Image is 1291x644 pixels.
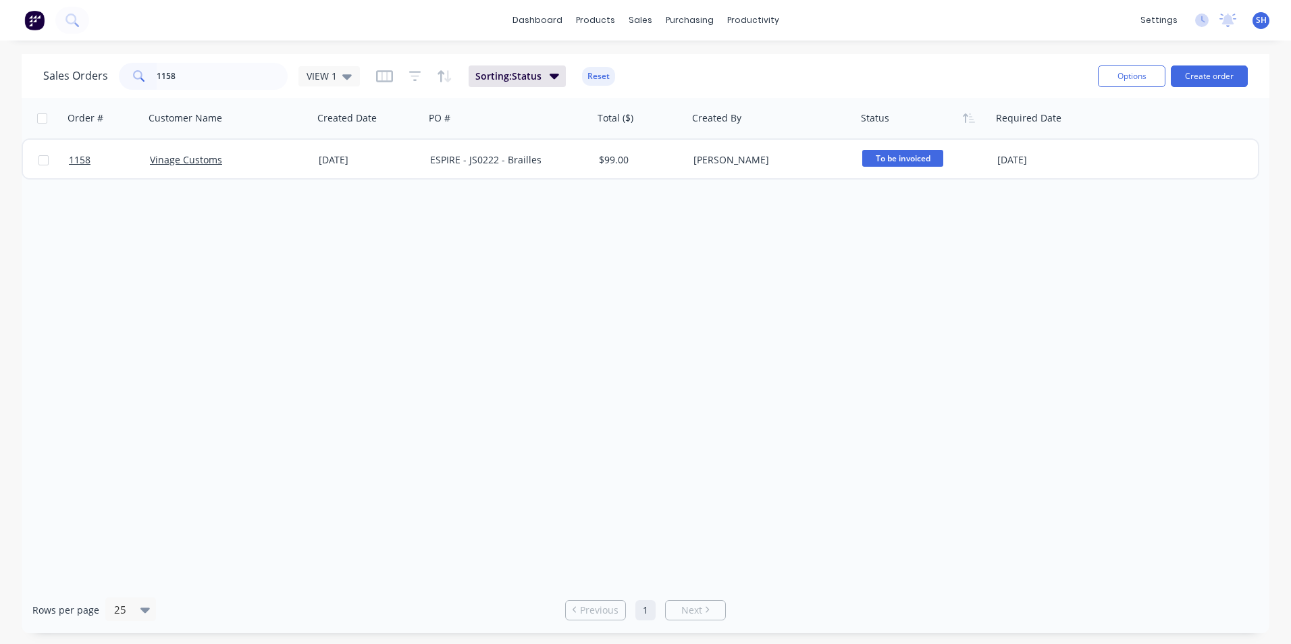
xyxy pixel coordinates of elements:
div: Customer Name [149,111,222,125]
div: Order # [68,111,103,125]
img: Factory [24,10,45,30]
div: Total ($) [598,111,633,125]
div: [PERSON_NAME] [693,153,843,167]
a: Previous page [566,603,625,617]
span: 1158 [69,153,90,167]
div: [DATE] [997,153,1105,167]
div: ESPIRE - JS0222 - Brailles [430,153,580,167]
input: Search... [157,63,288,90]
div: Status [861,111,889,125]
div: settings [1134,10,1184,30]
div: Created Date [317,111,377,125]
span: To be invoiced [862,150,943,167]
span: Sorting: Status [475,70,542,83]
span: Next [681,603,702,617]
a: Vinage Customs [150,153,222,166]
div: purchasing [659,10,720,30]
button: Options [1098,65,1165,87]
div: [DATE] [319,153,419,167]
div: Created By [692,111,741,125]
a: dashboard [506,10,569,30]
a: 1158 [69,140,150,180]
div: products [569,10,622,30]
span: VIEW 1 [307,69,337,83]
div: sales [622,10,659,30]
ul: Pagination [560,600,731,620]
span: Rows per page [32,603,99,617]
div: $99.00 [599,153,679,167]
div: productivity [720,10,786,30]
button: Reset [582,67,615,86]
button: Create order [1171,65,1248,87]
span: SH [1256,14,1267,26]
span: Previous [580,603,618,617]
a: Page 1 is your current page [635,600,656,620]
a: Next page [666,603,725,617]
button: Sorting:Status [469,65,566,87]
div: PO # [429,111,450,125]
h1: Sales Orders [43,70,108,82]
div: Required Date [996,111,1061,125]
